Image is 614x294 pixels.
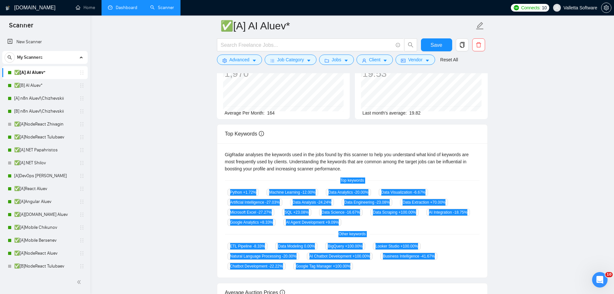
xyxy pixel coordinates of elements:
[267,189,318,196] span: Machine Learning
[426,209,470,216] span: AI Integration
[404,38,417,51] button: search
[14,195,75,208] a: ✅[A]Angular Aluev
[265,200,280,205] span: -27.03 %
[79,147,84,153] span: holder
[228,243,268,250] span: ETL Pipeline
[325,58,329,63] span: folder
[270,58,275,63] span: bars
[79,70,84,75] span: holder
[2,35,88,48] li: New Scanner
[473,42,485,48] span: delete
[373,243,421,250] span: Looker Studio
[409,110,421,116] span: 19.82
[326,189,371,196] span: Data Analytics
[17,51,43,64] span: My Scanners
[14,182,75,195] a: ✅[A]React Aluev
[282,254,297,259] span: -20.00 %
[301,190,316,195] span: -12.00 %
[14,234,75,247] a: ✅[A]Mobile Bersenev
[14,79,75,92] a: ✅[B] AI Aluev*
[307,58,311,63] span: caret-down
[440,56,458,63] a: Reset All
[472,38,485,51] button: delete
[344,58,348,63] span: caret-down
[421,38,452,51] button: Save
[228,263,286,270] span: Chatbot Development
[14,260,75,273] a: ✅[B]NodeReact Tulubaev
[293,210,309,215] span: +23.08 %
[77,279,83,285] span: double-left
[225,125,480,143] div: Top Keywords
[14,144,75,157] a: ✅[A].NET Papahristos
[5,3,10,13] img: logo
[79,225,84,230] span: holder
[356,55,393,65] button: userClientcaret-down
[260,220,273,225] span: +8.33 %
[265,55,317,65] button: barsJob Categorycaret-down
[395,55,435,65] button: idcardVendorcaret-down
[362,58,366,63] span: user
[346,210,360,215] span: -16.67 %
[14,169,75,182] a: [A]DevOps [PERSON_NAME]
[268,264,283,269] span: -22.22 %
[400,244,418,248] span: +100.00 %
[453,210,467,215] span: -18.75 %
[79,264,84,269] span: holder
[379,189,428,196] span: Data Visualization
[14,157,75,169] a: ✅[A].NET Shilov
[228,253,299,260] span: Natural Language Processing
[79,135,84,140] span: holder
[283,219,341,226] span: AI Agent Development
[225,151,480,172] div: GigRadar analyses the keywords used in the jobs found by this scanner to help you understand what...
[317,200,332,205] span: -24.24 %
[229,56,249,63] span: Advanced
[456,42,468,48] span: copy
[555,5,559,10] span: user
[345,244,363,248] span: +100.00 %
[404,42,417,48] span: search
[79,173,84,178] span: holder
[307,253,373,260] span: AI Chatbot Development
[420,254,435,259] span: -41.67 %
[253,244,265,248] span: -8.33 %
[304,244,315,248] span: 0.00 %
[336,177,368,184] span: Top keywords
[370,209,419,216] span: Data Scraping
[252,58,257,63] span: caret-down
[408,56,422,63] span: Vendor
[521,4,541,11] span: Connects:
[325,243,365,250] span: BigQuery
[76,5,95,10] a: homeHome
[592,272,608,288] iframe: Intercom live chat
[79,109,84,114] span: holder
[401,58,405,63] span: idcard
[79,251,84,256] span: holder
[605,272,613,277] span: 10
[267,110,275,116] span: 164
[383,58,387,63] span: caret-down
[257,210,272,215] span: -27.27 %
[217,55,262,65] button: settingAdvancedcaret-down
[431,41,442,49] span: Save
[335,231,369,237] span: Other keywords
[221,41,393,49] input: Search Freelance Jobs...
[542,4,547,11] span: 10
[326,220,339,225] span: +9.09 %
[79,160,84,166] span: holder
[259,131,264,136] span: info-circle
[228,209,274,216] span: Microsoft Excel
[396,43,400,47] span: info-circle
[333,264,350,269] span: +100.00 %
[275,243,317,250] span: Data Modeling
[5,52,15,63] button: search
[400,199,448,206] span: Data Extraction
[220,18,474,34] input: Scanner name...
[150,5,174,10] a: searchScanner
[282,209,311,216] span: SQL
[79,83,84,88] span: holder
[243,190,256,195] span: +1.72 %
[14,118,75,131] a: ✅[A]NodeReact Zhivagin
[363,110,407,116] span: Last month's average:
[380,253,437,260] span: Business Intelligence
[79,238,84,243] span: holder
